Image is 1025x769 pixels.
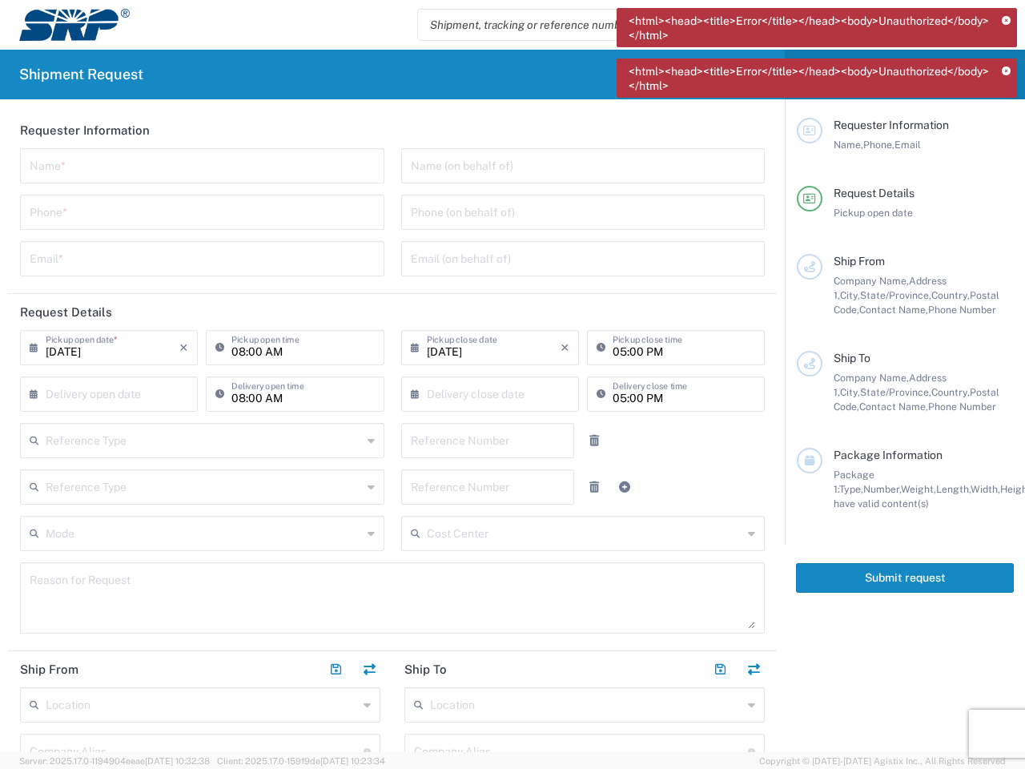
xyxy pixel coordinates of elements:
[19,9,130,41] img: srp
[840,386,860,398] span: City,
[860,289,931,301] span: State/Province,
[217,756,385,766] span: Client: 2025.17.0-159f9de
[320,756,385,766] span: [DATE] 10:23:34
[20,123,150,139] h2: Requester Information
[629,64,991,93] span: <html><head><title>Error</title></head><body>Unauthorized</body></html>
[834,275,909,287] span: Company Name,
[561,335,569,360] i: ×
[901,483,936,495] span: Weight,
[928,304,996,316] span: Phone Number
[834,255,885,268] span: Ship From
[863,139,894,151] span: Phone,
[418,10,833,40] input: Shipment, tracking or reference number
[179,335,188,360] i: ×
[931,289,970,301] span: Country,
[583,476,605,498] a: Remove Reference
[583,429,605,452] a: Remove Reference
[894,139,921,151] span: Email
[834,119,949,131] span: Requester Information
[931,386,970,398] span: Country,
[859,401,928,413] span: Contact Name,
[20,662,78,678] h2: Ship From
[20,304,112,320] h2: Request Details
[834,352,870,364] span: Ship To
[928,401,996,413] span: Phone Number
[834,372,909,384] span: Company Name,
[404,662,447,678] h2: Ship To
[860,386,931,398] span: State/Province,
[834,187,914,199] span: Request Details
[839,483,863,495] span: Type,
[19,65,143,84] h2: Shipment Request
[629,14,991,42] span: <html><head><title>Error</title></head><body>Unauthorized</body></html>
[19,756,210,766] span: Server: 2025.17.0-1194904eeae
[834,469,874,495] span: Package 1:
[834,207,913,219] span: Pickup open date
[834,139,863,151] span: Name,
[863,483,901,495] span: Number,
[796,563,1014,593] button: Submit request
[759,754,1006,768] span: Copyright © [DATE]-[DATE] Agistix Inc., All Rights Reserved
[971,483,1000,495] span: Width,
[613,476,636,498] a: Add Reference
[840,289,860,301] span: City,
[936,483,971,495] span: Length,
[834,449,943,461] span: Package Information
[859,304,928,316] span: Contact Name,
[145,756,210,766] span: [DATE] 10:32:38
